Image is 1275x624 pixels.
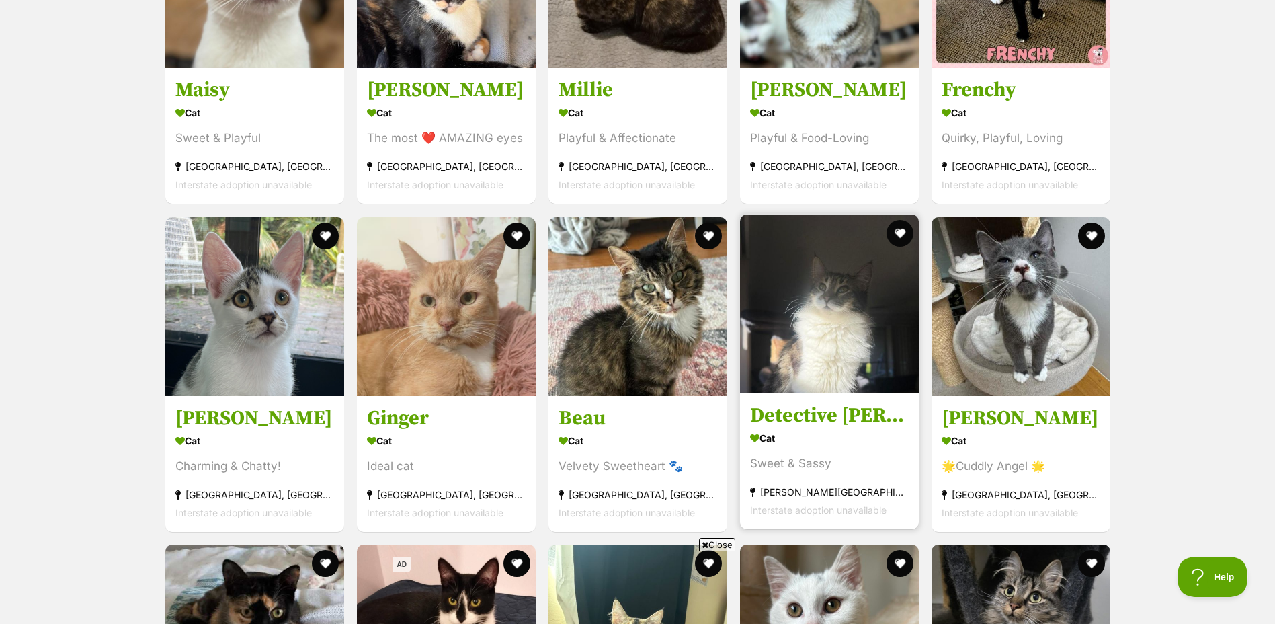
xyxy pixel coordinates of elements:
button: favourite [887,550,913,577]
img: Beau [548,217,727,396]
div: Ideal cat [367,457,526,475]
a: Frenchy Cat Quirky, Playful, Loving [GEOGRAPHIC_DATA], [GEOGRAPHIC_DATA] Interstate adoption unav... [932,68,1110,204]
h3: Beau [559,405,717,431]
h3: Ginger [367,405,526,431]
button: favourite [1078,550,1105,577]
div: Cat [750,104,909,123]
button: favourite [312,223,339,249]
div: [GEOGRAPHIC_DATA], [GEOGRAPHIC_DATA] [367,158,526,176]
a: Detective [PERSON_NAME] Cat Sweet & Sassy [PERSON_NAME][GEOGRAPHIC_DATA], [GEOGRAPHIC_DATA] Inter... [740,393,919,529]
h3: [PERSON_NAME] [942,405,1100,431]
a: Beau Cat Velvety Sweetheart 🐾 [GEOGRAPHIC_DATA], [GEOGRAPHIC_DATA] Interstate adoption unavailabl... [548,395,727,532]
span: Interstate adoption unavailable [367,180,503,191]
div: Cat [175,104,334,123]
a: [PERSON_NAME] Cat Charming & Chatty! [GEOGRAPHIC_DATA], [GEOGRAPHIC_DATA] Interstate adoption una... [165,395,344,532]
div: Sweet & Playful [175,130,334,148]
span: Interstate adoption unavailable [559,507,695,518]
div: Cat [367,431,526,451]
div: Quirky, Playful, Loving [942,130,1100,148]
img: Detective Kevin [740,214,919,393]
a: [PERSON_NAME] Cat 🌟Cuddly Angel 🌟 [GEOGRAPHIC_DATA], [GEOGRAPHIC_DATA] Interstate adoption unavai... [932,395,1110,532]
div: Cat [559,431,717,451]
iframe: Help Scout Beacon - Open [1178,557,1248,597]
div: Cat [559,104,717,123]
span: Interstate adoption unavailable [559,180,695,191]
div: [GEOGRAPHIC_DATA], [GEOGRAPHIC_DATA] [367,485,526,504]
img: Ginger [357,217,536,396]
h3: Detective [PERSON_NAME] [750,403,909,428]
div: [GEOGRAPHIC_DATA], [GEOGRAPHIC_DATA] [942,158,1100,176]
div: Cat [750,428,909,448]
span: Interstate adoption unavailable [750,504,887,516]
div: Cat [367,104,526,123]
div: Sweet & Sassy [750,455,909,473]
div: Velvety Sweetheart 🐾 [559,457,717,475]
div: Cat [942,104,1100,123]
button: favourite [887,220,913,247]
span: Interstate adoption unavailable [367,507,503,518]
span: Interstate adoption unavailable [942,507,1078,518]
div: [GEOGRAPHIC_DATA], [GEOGRAPHIC_DATA] [175,158,334,176]
div: [GEOGRAPHIC_DATA], [GEOGRAPHIC_DATA] [750,158,909,176]
h3: Maisy [175,78,334,104]
a: [PERSON_NAME] Cat Playful & Food-Loving [GEOGRAPHIC_DATA], [GEOGRAPHIC_DATA] Interstate adoption ... [740,68,919,204]
div: [GEOGRAPHIC_DATA], [GEOGRAPHIC_DATA] [559,485,717,504]
a: Millie Cat Playful & Affectionate [GEOGRAPHIC_DATA], [GEOGRAPHIC_DATA] Interstate adoption unavai... [548,68,727,204]
span: Interstate adoption unavailable [175,507,312,518]
div: [GEOGRAPHIC_DATA], [GEOGRAPHIC_DATA] [559,158,717,176]
a: [PERSON_NAME] Cat The most ❤️ AMAZING eyes [GEOGRAPHIC_DATA], [GEOGRAPHIC_DATA] Interstate adopti... [357,68,536,204]
a: Maisy Cat Sweet & Playful [GEOGRAPHIC_DATA], [GEOGRAPHIC_DATA] Interstate adoption unavailable fa... [165,68,344,204]
div: Charming & Chatty! [175,457,334,475]
button: favourite [1078,223,1105,249]
div: The most ❤️ AMAZING eyes [367,130,526,148]
div: Cat [175,431,334,451]
a: Ginger Cat Ideal cat [GEOGRAPHIC_DATA], [GEOGRAPHIC_DATA] Interstate adoption unavailable favourite [357,395,536,532]
span: AD [393,557,411,572]
div: [PERSON_NAME][GEOGRAPHIC_DATA], [GEOGRAPHIC_DATA] [750,483,909,501]
span: Interstate adoption unavailable [942,180,1078,191]
div: [GEOGRAPHIC_DATA], [GEOGRAPHIC_DATA] [175,485,334,504]
span: Close [699,538,735,551]
span: Interstate adoption unavailable [750,180,887,191]
div: Cat [942,431,1100,451]
div: Playful & Affectionate [559,130,717,148]
h3: Millie [559,78,717,104]
button: favourite [312,550,339,577]
iframe: Advertisement [393,557,882,617]
img: Cora [932,217,1110,396]
h3: [PERSON_NAME] [750,78,909,104]
h3: [PERSON_NAME] [367,78,526,104]
button: favourite [503,223,530,249]
div: 🌟Cuddly Angel 🌟 [942,457,1100,475]
h3: Frenchy [942,78,1100,104]
button: favourite [695,223,722,249]
span: Interstate adoption unavailable [175,180,312,191]
div: [GEOGRAPHIC_DATA], [GEOGRAPHIC_DATA] [942,485,1100,504]
h3: [PERSON_NAME] [175,405,334,431]
img: Jurel [165,217,344,396]
div: Playful & Food-Loving [750,130,909,148]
